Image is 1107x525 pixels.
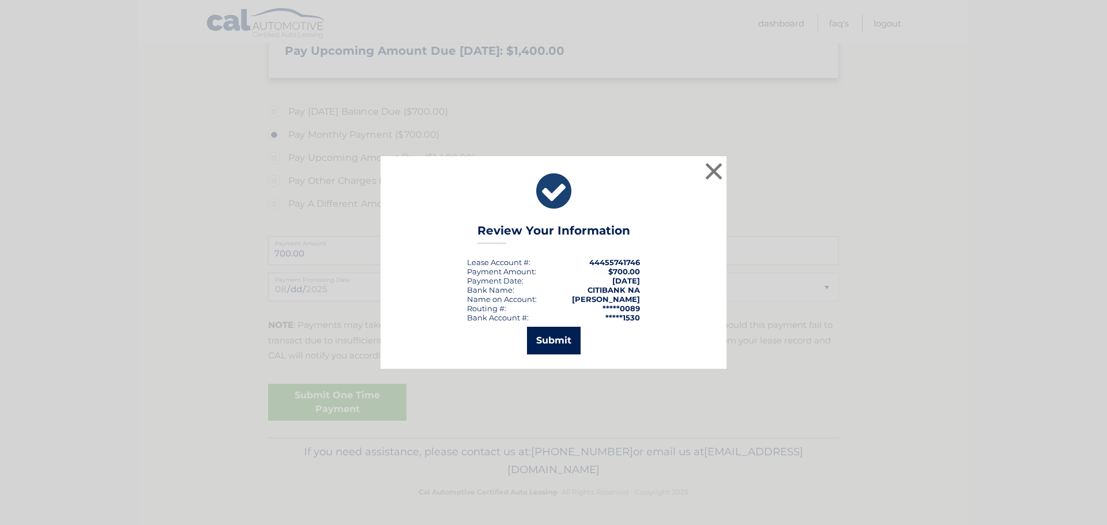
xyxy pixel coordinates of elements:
[467,294,537,304] div: Name on Account:
[467,267,536,276] div: Payment Amount:
[467,285,514,294] div: Bank Name:
[589,258,640,267] strong: 44455741746
[527,327,581,354] button: Submit
[467,276,522,285] span: Payment Date
[702,160,725,183] button: ×
[467,276,524,285] div: :
[467,304,506,313] div: Routing #:
[612,276,640,285] span: [DATE]
[608,267,640,276] span: $700.00
[477,224,630,244] h3: Review Your Information
[572,294,640,304] strong: [PERSON_NAME]
[588,285,640,294] strong: CITIBANK NA
[467,258,530,267] div: Lease Account #:
[467,313,529,322] div: Bank Account #:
